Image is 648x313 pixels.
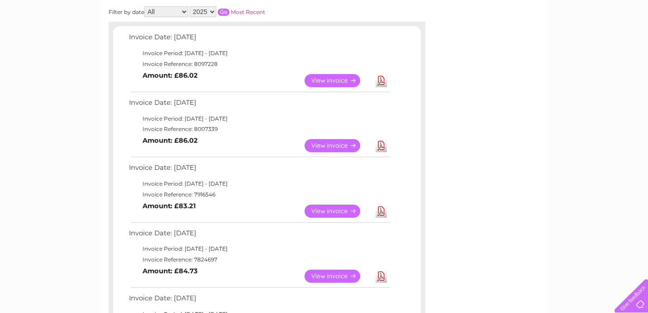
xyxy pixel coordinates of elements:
[127,124,391,135] td: Invoice Reference: 8007339
[511,38,531,45] a: Energy
[127,113,391,124] td: Invoice Period: [DATE] - [DATE]
[477,5,540,16] a: 0333 014 3131
[231,9,265,15] a: Most Recent
[127,227,391,244] td: Invoice Date: [DATE]
[376,205,387,218] a: Download
[305,270,371,283] a: View
[127,59,391,70] td: Invoice Reference: 8097228
[127,292,391,309] td: Invoice Date: [DATE]
[127,189,391,200] td: Invoice Reference: 7916546
[143,136,198,145] b: Amount: £86.02
[376,270,387,283] a: Download
[127,48,391,59] td: Invoice Period: [DATE] - [DATE]
[143,267,198,275] b: Amount: £84.73
[109,6,346,17] div: Filter by date
[376,139,387,152] a: Download
[537,38,564,45] a: Telecoms
[588,38,610,45] a: Contact
[305,74,371,87] a: View
[127,243,391,254] td: Invoice Period: [DATE] - [DATE]
[618,38,639,45] a: Log out
[127,31,391,48] td: Invoice Date: [DATE]
[569,38,582,45] a: Blog
[111,5,538,44] div: Clear Business is a trading name of Verastar Limited (registered in [GEOGRAPHIC_DATA] No. 3667643...
[127,178,391,189] td: Invoice Period: [DATE] - [DATE]
[143,202,196,210] b: Amount: £83.21
[143,71,198,79] b: Amount: £86.02
[305,205,371,218] a: View
[127,254,391,265] td: Invoice Reference: 7824697
[127,162,391,178] td: Invoice Date: [DATE]
[23,23,69,51] img: logo.png
[305,139,371,152] a: View
[376,74,387,87] a: Download
[127,97,391,113] td: Invoice Date: [DATE]
[489,38,506,45] a: Water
